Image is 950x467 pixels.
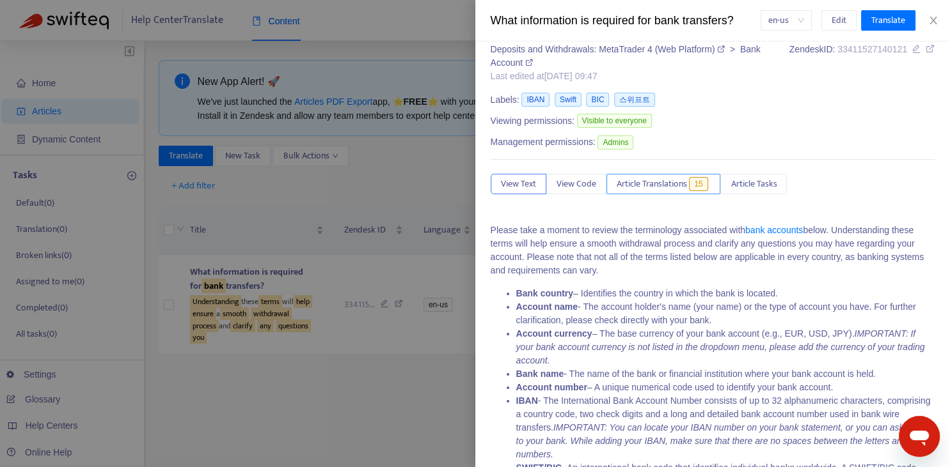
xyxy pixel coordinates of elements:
li: – A unique numerical code used to identify your bank account. [516,381,935,394]
span: Article Translations [617,177,687,191]
li: – Identifies the country in which the bank is located. [516,287,935,300]
button: Article Translations15 [606,174,721,194]
span: Management permissions: [491,135,596,149]
span: Labels: [491,93,519,107]
span: 15 [689,177,708,191]
em: IMPORTANT: If your bank account currency is not listed in the dropdown menu, please add the curre... [516,328,925,365]
span: close [928,15,938,26]
span: 33411527140121 [837,44,907,54]
span: Swift [555,93,582,107]
span: View Code [557,177,596,191]
span: Admins [598,135,633,149]
span: en-us [768,11,804,30]
button: Translate [861,10,915,31]
em: IMPORTANT: You can locate your IBAN number on your bank statement, or you can ask directly to you... [516,422,935,459]
button: Article Tasks [720,174,787,194]
a: Deposits and Withdrawals: MetaTrader 4 (Web Platform) [491,44,728,54]
li: - The name of the bank or financial institution where your bank account is held. [516,367,935,381]
button: Edit [821,10,857,31]
strong: Bank country [516,288,573,298]
strong: Account name [516,302,578,312]
li: - The International Bank Account Number consists of up to 32 alphanumeric characters, comprising ... [516,394,935,461]
div: Zendesk ID: [789,43,935,83]
strong: IBAN [516,395,538,406]
strong: Bank name [516,369,564,379]
span: Article Tasks [731,177,777,191]
a: bank accounts [745,225,803,235]
div: Last edited at [DATE] 09:47 [491,70,775,83]
div: What information is required for bank transfers? [491,12,761,29]
span: 스위프트 [614,93,655,107]
div: > [491,43,775,70]
strong: Account currency [516,328,592,339]
span: BIC [586,93,609,107]
p: Please take a moment to review the terminology associated with below. Understanding these terms w... [491,224,935,277]
span: Edit [832,13,846,27]
button: Close [924,15,942,27]
span: Viewing permissions: [491,114,574,128]
li: - The account holder's name (your name) or the type of account you have. For further clarificatio... [516,300,935,327]
iframe: Button to launch messaging window [899,416,940,457]
button: View Text [491,174,546,194]
a: Bank Account [491,44,761,68]
span: IBAN [521,93,550,107]
span: View Text [501,177,536,191]
span: Translate [871,13,905,27]
li: – The base currency of your bank account (e.g., EUR, USD, JPY). [516,327,935,367]
button: View Code [546,174,606,194]
span: Visible to everyone [577,114,652,128]
strong: Account number [516,382,587,392]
